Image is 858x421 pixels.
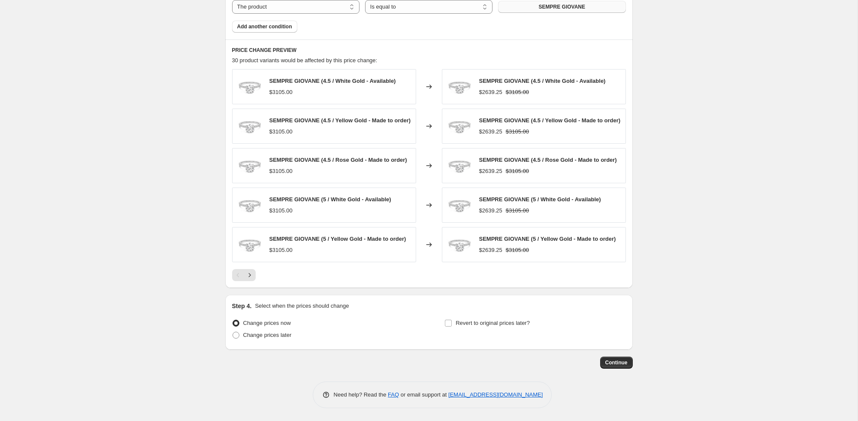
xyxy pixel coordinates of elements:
[447,74,472,100] img: 7730075_80x.jpg
[232,302,252,310] h2: Step 4.
[506,246,529,254] strike: $3105.00
[399,391,448,398] span: or email support at
[237,23,292,30] span: Add another condition
[232,21,297,33] button: Add another condition
[506,167,529,176] strike: $3105.00
[479,117,621,124] span: SEMPRE GIOVANE (4.5 / Yellow Gold - Made to order)
[600,357,633,369] button: Continue
[447,232,472,257] img: 7730075_80x.jpg
[479,88,502,97] div: $2639.25
[269,236,406,242] span: SEMPRE GIOVANE (5 / Yellow Gold - Made to order)
[479,196,601,203] span: SEMPRE GIOVANE (5 / White Gold - Available)
[237,232,263,257] img: 7730075_80x.jpg
[448,391,543,398] a: [EMAIL_ADDRESS][DOMAIN_NAME]
[334,391,388,398] span: Need help? Read the
[447,153,472,179] img: 7730075_80x.jpg
[456,320,530,326] span: Revert to original prices later?
[269,88,293,97] div: $3105.00
[237,153,263,179] img: 7730075_80x.jpg
[269,246,293,254] div: $3105.00
[269,157,407,163] span: SEMPRE GIOVANE (4.5 / Rose Gold - Made to order)
[269,206,293,215] div: $3105.00
[447,192,472,218] img: 7730075_80x.jpg
[232,269,256,281] nav: Pagination
[243,320,291,326] span: Change prices now
[605,359,628,366] span: Continue
[479,127,502,136] div: $2639.25
[506,127,529,136] strike: $3105.00
[232,47,626,54] h6: PRICE CHANGE PREVIEW
[232,57,378,64] span: 30 product variants would be affected by this price change:
[447,113,472,139] img: 7730075_80x.jpg
[479,236,616,242] span: SEMPRE GIOVANE (5 / Yellow Gold - Made to order)
[479,246,502,254] div: $2639.25
[269,127,293,136] div: $3105.00
[479,206,502,215] div: $2639.25
[388,391,399,398] a: FAQ
[237,113,263,139] img: 7730075_80x.jpg
[479,167,502,176] div: $2639.25
[237,74,263,100] img: 7730075_80x.jpg
[506,88,529,97] strike: $3105.00
[269,117,411,124] span: SEMPRE GIOVANE (4.5 / Yellow Gold - Made to order)
[243,332,292,338] span: Change prices later
[244,269,256,281] button: Next
[255,302,349,310] p: Select when the prices should change
[539,3,585,10] span: SEMPRE GIOVANE
[506,206,529,215] strike: $3105.00
[269,167,293,176] div: $3105.00
[269,196,391,203] span: SEMPRE GIOVANE (5 / White Gold - Available)
[269,78,396,84] span: SEMPRE GIOVANE (4.5 / White Gold - Available)
[237,192,263,218] img: 7730075_80x.jpg
[498,1,625,13] button: SEMPRE GIOVANE
[479,78,606,84] span: SEMPRE GIOVANE (4.5 / White Gold - Available)
[479,157,617,163] span: SEMPRE GIOVANE (4.5 / Rose Gold - Made to order)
